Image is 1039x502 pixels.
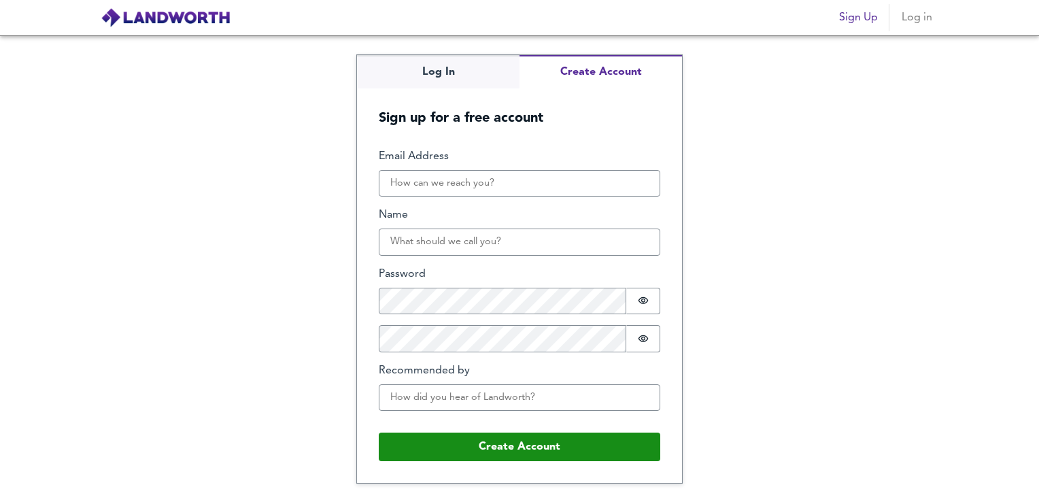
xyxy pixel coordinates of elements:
[379,363,660,379] label: Recommended by
[895,4,938,31] button: Log in
[357,88,682,127] h5: Sign up for a free account
[379,170,660,197] input: How can we reach you?
[839,8,878,27] span: Sign Up
[101,7,231,28] img: logo
[900,8,933,27] span: Log in
[379,149,660,165] label: Email Address
[379,207,660,223] label: Name
[379,384,660,412] input: How did you hear of Landworth?
[379,433,660,461] button: Create Account
[379,267,660,282] label: Password
[626,325,660,352] button: Show password
[357,55,519,88] button: Log In
[519,55,682,88] button: Create Account
[379,229,660,256] input: What should we call you?
[834,4,883,31] button: Sign Up
[626,288,660,315] button: Show password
